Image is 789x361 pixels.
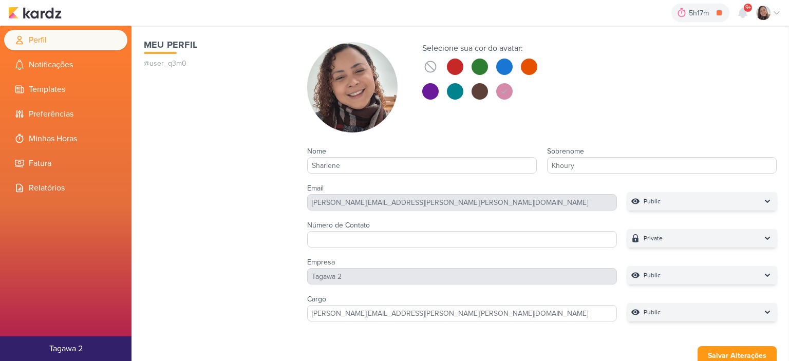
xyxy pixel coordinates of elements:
button: Private [627,229,777,248]
li: Preferências [4,104,127,124]
h1: Meu Perfil [144,38,287,52]
li: Templates [4,79,127,100]
div: [PERSON_NAME][EMAIL_ADDRESS][PERSON_NAME][PERSON_NAME][DOMAIN_NAME] [307,194,617,211]
img: kardz.app [8,7,62,19]
p: Public [644,196,661,206]
li: Fatura [4,153,127,174]
div: 5h17m [689,8,712,18]
img: Sharlene Khoury [756,6,771,20]
li: Perfil [4,30,127,50]
button: Public [627,303,777,321]
p: Public [644,270,661,280]
li: Relatórios [4,178,127,198]
div: Selecione sua cor do avatar: [422,42,537,54]
p: Public [644,307,661,317]
button: Public [627,192,777,211]
button: Public [627,266,777,284]
label: Nome [307,147,326,156]
label: Empresa [307,258,335,267]
label: Email [307,184,324,193]
li: Minhas Horas [4,128,127,149]
label: Sobrenome [547,147,584,156]
li: Notificações [4,54,127,75]
label: Cargo [307,295,326,303]
p: @user_q3m0 [144,58,287,69]
span: 9+ [745,4,751,12]
label: Número de Contato [307,221,370,230]
p: Private [644,233,663,243]
img: Sharlene Khoury [307,42,398,132]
